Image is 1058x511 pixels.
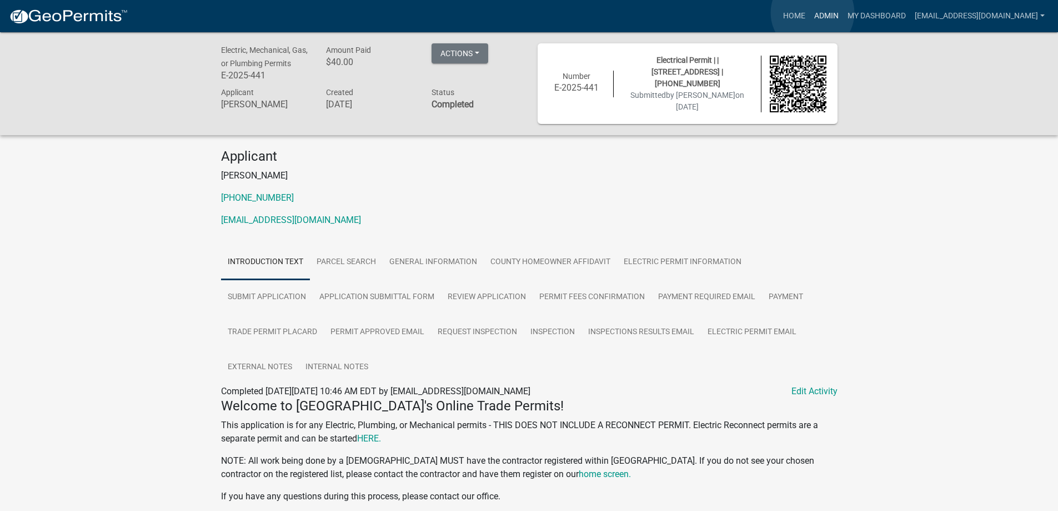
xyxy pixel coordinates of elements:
p: [PERSON_NAME] [221,169,838,182]
a: Submit Application [221,280,313,315]
a: Internal Notes [299,350,375,385]
h4: Applicant [221,148,838,165]
a: External Notes [221,350,299,385]
p: If you have any questions during this process, please contact our office. [221,490,838,503]
a: Inspection [524,315,581,350]
span: Status [432,88,454,97]
a: Electric Permit Email [701,315,803,350]
span: Applicant [221,88,254,97]
a: Edit Activity [791,385,838,398]
a: Introduction Text [221,245,310,280]
h6: $40.00 [326,57,415,67]
p: This application is for any Electric, Plumbing, or Mechanical permits - THIS DOES NOT INCLUDE A R... [221,419,838,445]
img: QR code [770,56,826,112]
span: Electrical Permit | | [STREET_ADDRESS] | [PHONE_NUMBER] [651,56,723,88]
a: Payment Required Email [651,280,762,315]
span: Created [326,88,353,97]
p: NOTE: All work being done by a [DEMOGRAPHIC_DATA] MUST have the contractor registered within [GEO... [221,454,838,481]
h6: E-2025-441 [221,70,310,81]
span: Amount Paid [326,46,371,54]
a: Review Application [441,280,533,315]
a: Admin [810,6,843,27]
a: Request Inspection [431,315,524,350]
h6: E-2025-441 [549,82,605,93]
a: My Dashboard [843,6,910,27]
a: Permit Approved Email [324,315,431,350]
span: Number [563,72,590,81]
a: Permit Fees Confirmation [533,280,651,315]
h6: [DATE] [326,99,415,110]
a: HERE. [357,433,381,444]
span: Electric, Mechanical, Gas, or Plumbing Permits [221,46,308,68]
a: home screen. [579,469,631,479]
a: Home [779,6,810,27]
a: Application Submittal Form [313,280,441,315]
a: Trade Permit Placard [221,315,324,350]
a: Electric Permit Information [617,245,748,280]
a: [PHONE_NUMBER] [221,192,294,203]
h4: Welcome to [GEOGRAPHIC_DATA]'s Online Trade Permits! [221,398,838,414]
button: Actions [432,43,488,63]
a: County Homeowner Affidavit [484,245,617,280]
strong: Completed [432,99,474,110]
a: Payment [762,280,810,315]
h6: [PERSON_NAME] [221,99,310,110]
a: [EMAIL_ADDRESS][DOMAIN_NAME] [221,215,361,225]
span: Completed [DATE][DATE] 10:46 AM EDT by [EMAIL_ADDRESS][DOMAIN_NAME] [221,386,530,396]
span: by [PERSON_NAME] [666,91,735,100]
a: [EMAIL_ADDRESS][DOMAIN_NAME] [910,6,1049,27]
span: Submitted on [DATE] [630,91,744,111]
a: Parcel search [310,245,383,280]
a: Inspections Results Email [581,315,701,350]
a: General Information [383,245,484,280]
